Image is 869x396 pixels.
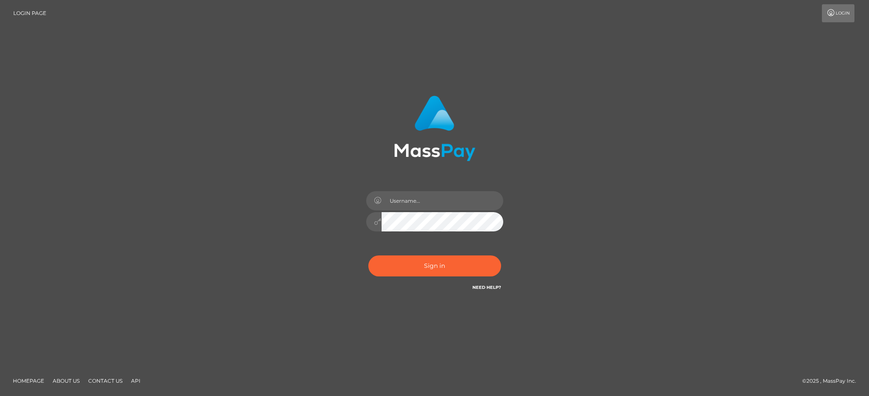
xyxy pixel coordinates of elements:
a: About Us [49,374,83,387]
button: Sign in [368,255,501,276]
a: API [128,374,144,387]
div: © 2025 , MassPay Inc. [802,376,863,386]
input: Username... [382,191,503,210]
img: MassPay Login [394,96,475,161]
a: Login [822,4,854,22]
a: Login Page [13,4,46,22]
a: Homepage [9,374,48,387]
a: Contact Us [85,374,126,387]
a: Need Help? [472,285,501,290]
